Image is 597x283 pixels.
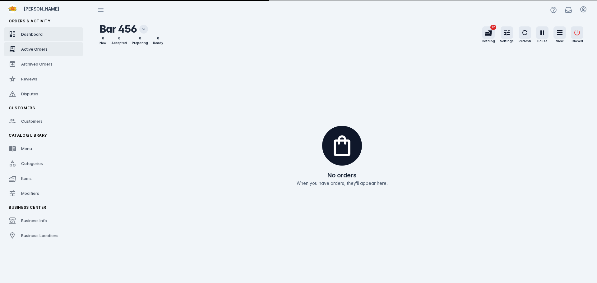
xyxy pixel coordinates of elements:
[4,42,83,56] a: Active Orders
[4,27,83,41] a: Dashboard
[21,146,32,151] span: Menu
[24,6,81,12] div: [PERSON_NAME]
[9,19,50,23] span: Orders & Activity
[482,39,495,43] div: Catalog
[537,39,547,43] div: Pause
[21,176,32,181] span: Items
[21,32,43,37] span: Dashboard
[9,106,35,110] span: Customers
[99,23,137,35] h2: Bar 456
[21,218,47,223] span: Business Info
[327,171,357,180] h2: No orders
[21,76,37,81] span: Reviews
[21,91,38,96] span: Disputes
[9,205,46,210] span: Business Center
[21,191,39,196] span: Modifiers
[482,26,495,39] button: 12
[153,41,163,45] div: Ready
[102,36,104,41] div: 0
[4,186,83,200] a: Modifiers
[139,36,141,41] div: 0
[4,157,83,170] a: Categories
[21,119,43,124] span: Customers
[111,41,127,45] div: Accepted
[4,142,83,155] a: Menu
[500,39,514,43] div: Settings
[132,41,148,45] div: Preparing
[21,47,48,52] span: Active Orders
[556,39,563,43] div: View
[9,133,47,138] span: Catalog Library
[4,114,83,128] a: Customers
[490,25,496,30] span: 12
[4,72,83,86] a: Reviews
[21,62,53,66] span: Archived Orders
[519,39,531,43] div: Refresh
[4,87,83,101] a: Disputes
[4,229,83,242] a: Business Locations
[157,36,159,41] div: 0
[4,171,83,185] a: Items
[572,39,583,43] div: Closed
[99,41,106,45] div: New
[4,57,83,71] a: Archived Orders
[4,214,83,227] a: Business Info
[297,180,388,186] p: When you have orders, they'll appear here.
[21,161,43,166] span: Categories
[21,233,58,238] span: Business Locations
[118,36,120,41] div: 0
